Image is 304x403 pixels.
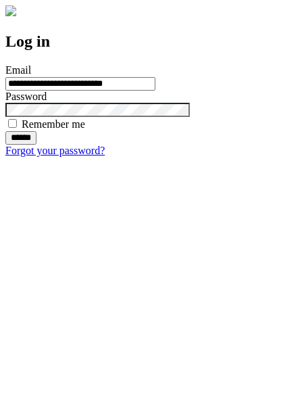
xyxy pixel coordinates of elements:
[5,5,16,16] img: logo-4e3dc11c47720685a147b03b5a06dd966a58ff35d612b21f08c02c0306f2b779.png
[5,64,31,76] label: Email
[22,118,85,130] label: Remember me
[5,32,299,51] h2: Log in
[5,145,105,156] a: Forgot your password?
[5,91,47,102] label: Password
